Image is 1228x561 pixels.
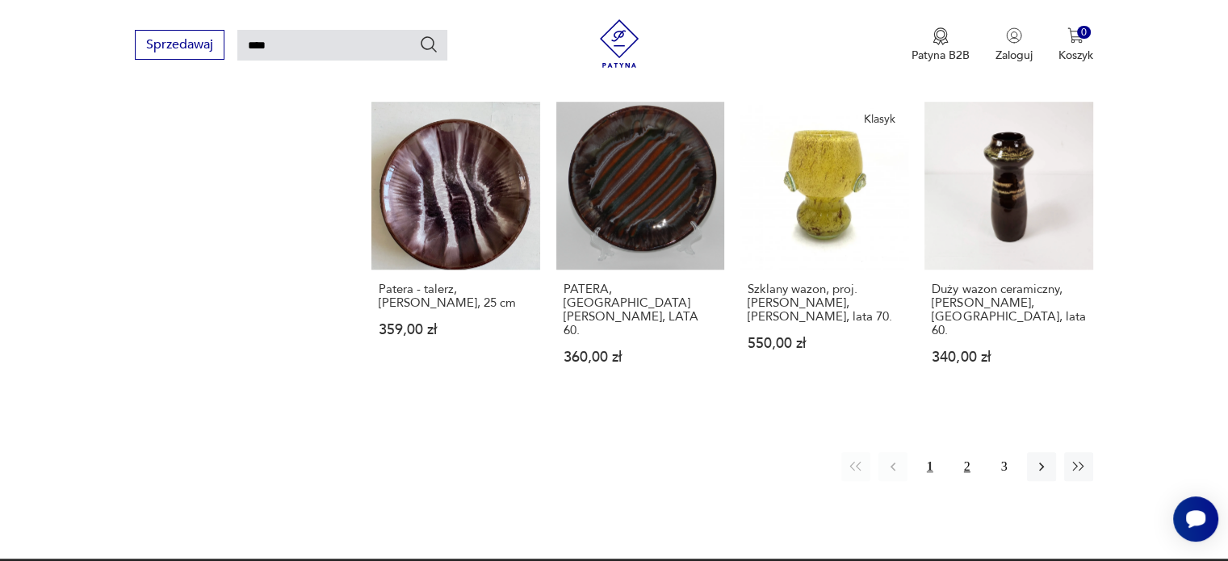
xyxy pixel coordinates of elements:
[564,283,717,337] h3: PATERA, [GEOGRAPHIC_DATA][PERSON_NAME], LATA 60.
[379,283,532,310] h3: Patera - talerz, [PERSON_NAME], 25 cm
[564,350,717,364] p: 360,00 zł
[916,452,945,481] button: 1
[1067,27,1083,44] img: Ikona koszyka
[933,27,949,45] img: Ikona medalu
[595,19,643,68] img: Patyna - sklep z meblami i dekoracjami vintage
[953,452,982,481] button: 2
[1058,48,1093,63] p: Koszyk
[995,27,1033,63] button: Zaloguj
[379,323,532,337] p: 359,00 zł
[912,27,970,63] button: Patyna B2B
[740,102,908,396] a: KlasykSzklany wazon, proj. Wiesław Sawczuk, Łysa Góra, lata 70.Szklany wazon, proj. [PERSON_NAME]...
[990,452,1019,481] button: 3
[912,48,970,63] p: Patyna B2B
[556,102,724,396] a: PATERA, KAMIONKA ŁYSA GÓRA, LATA 60.PATERA, [GEOGRAPHIC_DATA][PERSON_NAME], LATA 60.360,00 zł
[932,350,1085,364] p: 340,00 zł
[1173,496,1218,542] iframe: Smartsupp widget button
[912,27,970,63] a: Ikona medaluPatyna B2B
[1058,27,1093,63] button: 0Koszyk
[419,35,438,54] button: Szukaj
[1077,26,1091,40] div: 0
[135,40,224,52] a: Sprzedawaj
[1006,27,1022,44] img: Ikonka użytkownika
[748,283,901,324] h3: Szklany wazon, proj. [PERSON_NAME], [PERSON_NAME], lata 70.
[371,102,539,396] a: Patera - talerz, Łysa Góra, 25 cmPatera - talerz, [PERSON_NAME], 25 cm359,00 zł
[995,48,1033,63] p: Zaloguj
[135,30,224,60] button: Sprzedawaj
[924,102,1092,396] a: Duży wazon ceramiczny, Łysa Góra, Polska, lata 60.Duży wazon ceramiczny, [PERSON_NAME], [GEOGRAPH...
[932,283,1085,337] h3: Duży wazon ceramiczny, [PERSON_NAME], [GEOGRAPHIC_DATA], lata 60.
[748,337,901,350] p: 550,00 zł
